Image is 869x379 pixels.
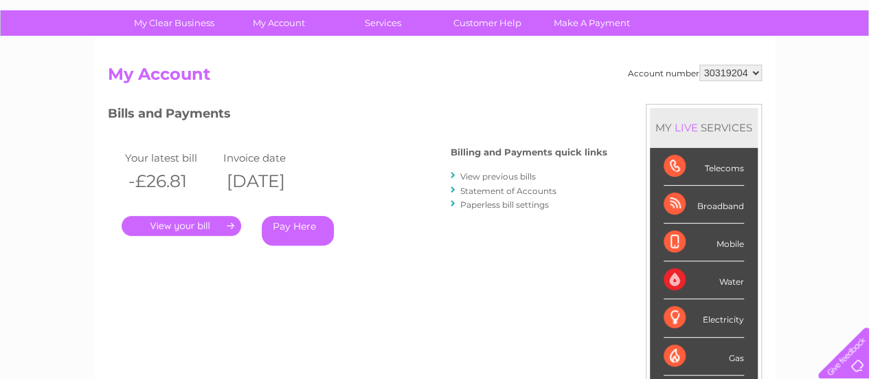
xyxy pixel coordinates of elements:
[262,216,334,246] a: Pay Here
[460,171,536,182] a: View previous bills
[610,7,705,24] a: 0333 014 3131
[664,261,744,299] div: Water
[664,224,744,261] div: Mobile
[122,216,241,236] a: .
[220,149,319,167] td: Invoice date
[664,338,744,376] div: Gas
[628,65,762,81] div: Account number
[749,58,769,69] a: Blog
[460,186,556,196] a: Statement of Accounts
[662,58,692,69] a: Energy
[122,149,221,167] td: Your latest bill
[220,167,319,195] th: [DATE]
[122,167,221,195] th: -£26.81
[111,8,760,67] div: Clear Business is a trading name of Verastar Limited (registered in [GEOGRAPHIC_DATA] No. 3667643...
[535,10,648,36] a: Make A Payment
[117,10,231,36] a: My Clear Business
[451,147,607,158] h4: Billing and Payments quick links
[824,58,856,69] a: Log out
[460,199,549,210] a: Paperless bill settings
[30,36,100,78] img: logo.png
[222,10,335,36] a: My Account
[664,186,744,224] div: Broadband
[627,58,653,69] a: Water
[664,148,744,186] div: Telecoms
[700,58,741,69] a: Telecoms
[664,299,744,337] div: Electricity
[431,10,544,36] a: Customer Help
[326,10,440,36] a: Services
[650,108,758,147] div: MY SERVICES
[778,58,811,69] a: Contact
[108,65,762,91] h2: My Account
[108,104,607,128] h3: Bills and Payments
[672,121,701,134] div: LIVE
